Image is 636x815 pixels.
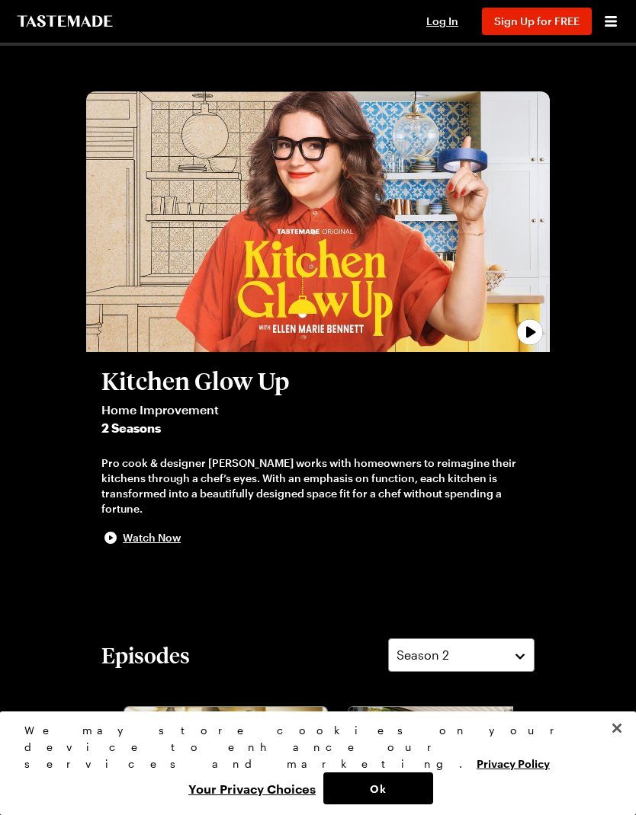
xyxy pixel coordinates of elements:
[181,772,323,804] button: Your Privacy Choices
[123,530,181,545] span: Watch Now
[601,11,621,31] button: Open menu
[494,14,580,27] span: Sign Up for FREE
[101,419,535,437] span: 2 Seasons
[101,401,535,419] span: Home Improvement
[101,641,190,669] h2: Episodes
[388,638,535,672] button: Season 2
[101,367,535,547] button: Kitchen Glow UpHome Improvement2 SeasonsPro cook & designer [PERSON_NAME] works with homeowners t...
[477,756,550,770] a: More information about your privacy, opens in a new tab
[101,367,535,395] h2: Kitchen Glow Up
[86,91,550,352] img: Kitchen Glow Up
[397,646,449,664] span: Season 2
[86,91,550,352] button: play trailer
[101,455,535,516] div: Pro cook & designer [PERSON_NAME] works with homeowners to reimagine their kitchens through a che...
[15,15,114,27] a: To Tastemade Home Page
[323,772,433,804] button: Ok
[24,722,599,772] div: We may store cookies on your device to enhance our services and marketing.
[426,14,458,27] span: Log In
[600,711,634,745] button: Close
[482,8,592,35] button: Sign Up for FREE
[24,722,599,804] div: Privacy
[412,14,473,29] button: Log In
